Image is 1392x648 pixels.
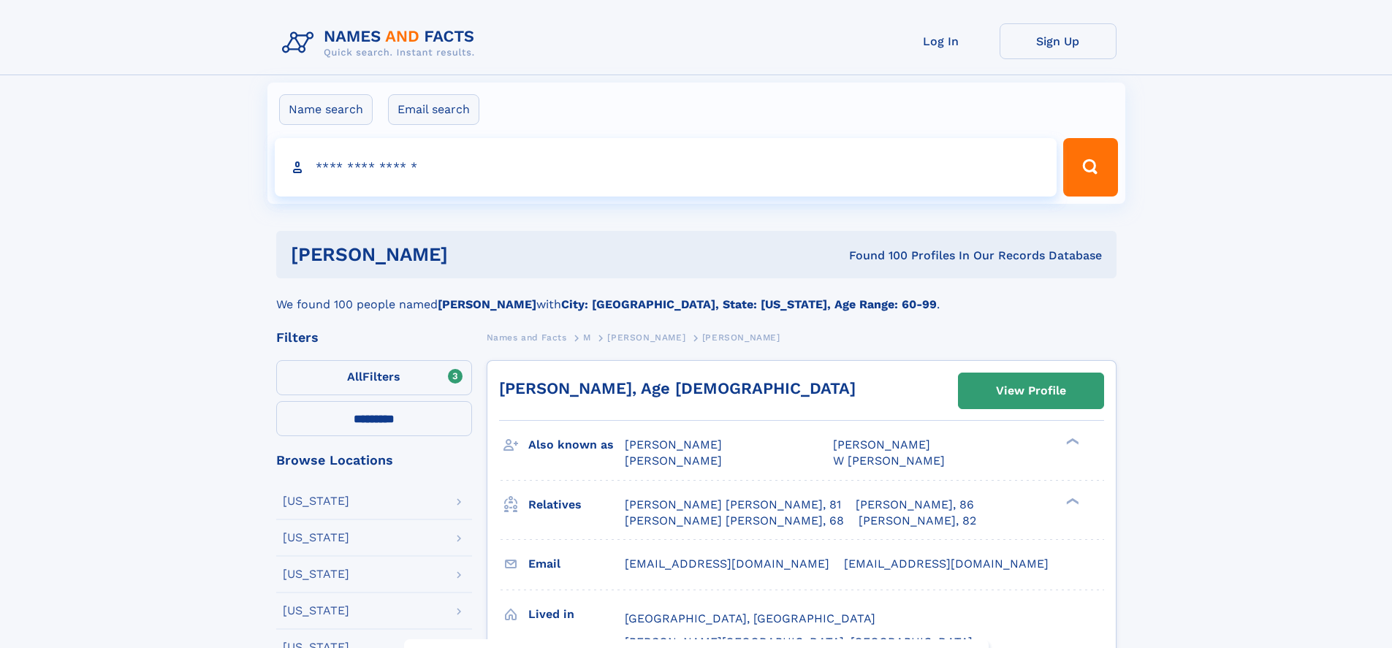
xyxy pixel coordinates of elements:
span: All [347,370,362,384]
b: [PERSON_NAME] [438,297,536,311]
div: [US_STATE] [283,532,349,544]
label: Email search [388,94,479,125]
h3: Email [528,552,625,576]
div: ❯ [1062,437,1080,446]
a: [PERSON_NAME] [PERSON_NAME], 68 [625,513,844,529]
span: [PERSON_NAME] [702,332,780,343]
div: We found 100 people named with . [276,278,1117,313]
div: [US_STATE] [283,568,349,580]
a: View Profile [959,373,1103,408]
div: View Profile [996,374,1066,408]
label: Name search [279,94,373,125]
img: Logo Names and Facts [276,23,487,63]
a: M [583,328,591,346]
span: [PERSON_NAME] [607,332,685,343]
a: [PERSON_NAME], Age [DEMOGRAPHIC_DATA] [499,379,856,397]
h3: Relatives [528,492,625,517]
b: City: [GEOGRAPHIC_DATA], State: [US_STATE], Age Range: 60-99 [561,297,937,311]
span: [GEOGRAPHIC_DATA], [GEOGRAPHIC_DATA] [625,611,875,625]
span: M [583,332,591,343]
span: W [PERSON_NAME] [833,454,945,468]
a: [PERSON_NAME], 86 [856,497,974,513]
div: Filters [276,331,472,344]
span: [PERSON_NAME] [833,438,930,451]
button: Search Button [1063,138,1117,197]
a: [PERSON_NAME], 82 [859,513,976,529]
span: [EMAIL_ADDRESS][DOMAIN_NAME] [844,557,1049,571]
label: Filters [276,360,472,395]
a: Log In [883,23,1000,59]
div: [US_STATE] [283,605,349,617]
a: Sign Up [1000,23,1117,59]
a: Names and Facts [487,328,567,346]
div: [US_STATE] [283,495,349,507]
a: [PERSON_NAME] [PERSON_NAME], 81 [625,497,841,513]
h1: [PERSON_NAME] [291,245,649,264]
div: Browse Locations [276,454,472,467]
div: Found 100 Profiles In Our Records Database [648,248,1102,264]
span: [PERSON_NAME] [625,454,722,468]
h3: Lived in [528,602,625,627]
span: [EMAIL_ADDRESS][DOMAIN_NAME] [625,557,829,571]
a: [PERSON_NAME] [607,328,685,346]
h3: Also known as [528,432,625,457]
div: ❯ [1062,496,1080,506]
span: [PERSON_NAME] [625,438,722,451]
input: search input [275,138,1057,197]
